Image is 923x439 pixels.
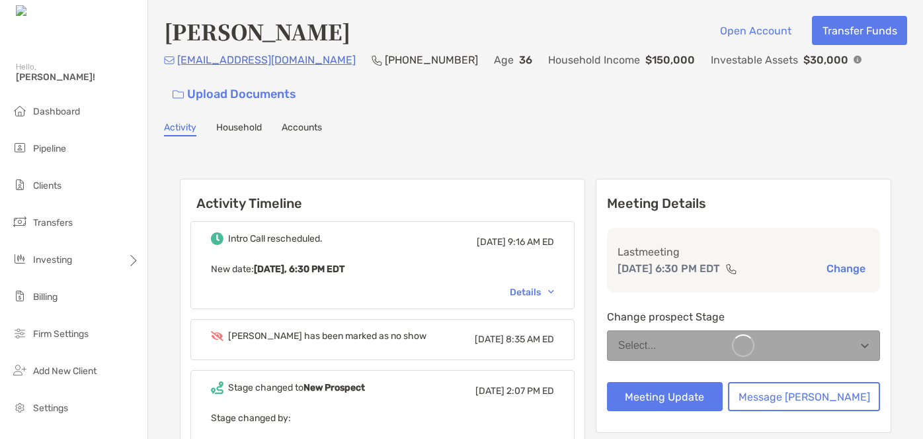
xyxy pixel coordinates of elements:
[282,122,322,136] a: Accounts
[181,179,584,211] h6: Activity Timeline
[33,143,66,154] span: Pipeline
[12,103,28,119] img: dashboard icon
[548,52,640,68] p: Household Income
[164,56,175,64] img: Email Icon
[812,16,907,45] button: Transfer Funds
[164,80,305,109] a: Upload Documents
[211,232,223,245] img: Event icon
[506,334,554,345] span: 8:35 AM ED
[725,264,737,274] img: communication type
[548,290,554,294] img: Chevron icon
[519,52,532,68] p: 36
[477,236,506,248] span: [DATE]
[33,217,73,228] span: Transfers
[12,177,28,193] img: clients icon
[164,122,196,136] a: Activity
[711,52,798,68] p: Investable Assets
[475,385,504,397] span: [DATE]
[728,382,880,411] button: Message [PERSON_NAME]
[12,140,28,156] img: pipeline icon
[211,381,223,394] img: Event icon
[211,331,223,341] img: Event icon
[33,106,80,117] span: Dashboard
[211,410,554,426] p: Stage changed by:
[164,16,350,46] h4: [PERSON_NAME]
[33,291,58,303] span: Billing
[33,328,89,340] span: Firm Settings
[854,56,862,64] img: Info Icon
[12,288,28,304] img: billing icon
[506,385,554,397] span: 2:07 PM ED
[823,262,869,275] button: Change
[33,366,97,377] span: Add New Client
[177,52,356,68] p: [EMAIL_ADDRESS][DOMAIN_NAME]
[12,325,28,341] img: firm-settings icon
[709,16,801,45] button: Open Account
[494,52,514,68] p: Age
[607,195,880,212] p: Meeting Details
[618,260,720,277] p: [DATE] 6:30 PM EDT
[216,122,262,136] a: Household
[508,236,554,248] span: 9:16 AM ED
[33,403,68,414] span: Settings
[16,72,140,83] span: [PERSON_NAME]!
[228,382,365,393] div: Stage changed to
[16,5,72,18] img: Zoe Logo
[12,251,28,267] img: investing icon
[607,309,880,325] p: Change prospect Stage
[12,214,28,230] img: transfers icon
[607,382,723,411] button: Meeting Update
[618,244,869,260] p: Last meeting
[211,261,554,277] p: New date :
[33,180,61,191] span: Clients
[228,233,323,244] div: Intro Call rescheduled.
[12,362,28,378] img: add_new_client icon
[372,55,382,66] img: Phone Icon
[510,287,554,298] div: Details
[475,334,504,345] span: [DATE]
[228,330,426,342] div: [PERSON_NAME] has been marked as no show
[803,52,848,68] p: $30,000
[385,52,478,68] p: [PHONE_NUMBER]
[12,399,28,415] img: settings icon
[254,264,344,275] b: [DATE], 6:30 PM EDT
[173,90,184,99] img: button icon
[645,52,695,68] p: $150,000
[303,382,365,393] b: New Prospect
[33,254,72,266] span: Investing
